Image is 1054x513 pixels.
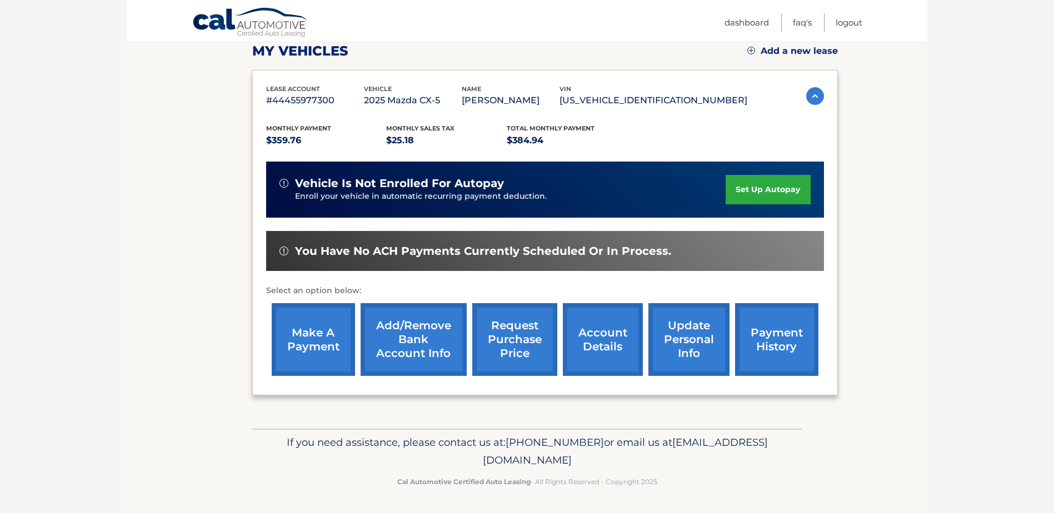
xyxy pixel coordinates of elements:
p: $384.94 [507,133,627,148]
p: Select an option below: [266,284,824,298]
span: Total Monthly Payment [507,124,595,132]
a: Cal Automotive [192,7,309,39]
a: make a payment [272,303,355,376]
a: Dashboard [725,13,769,32]
img: add.svg [747,47,755,54]
a: Add/Remove bank account info [361,303,467,376]
span: vehicle is not enrolled for autopay [295,177,504,190]
p: #44455977300 [266,93,364,108]
p: - All Rights Reserved - Copyright 2025 [259,476,795,487]
p: If you need assistance, please contact us at: or email us at [259,434,795,469]
a: account details [563,303,643,376]
a: Add a new lease [747,46,838,57]
a: Logout [836,13,862,32]
p: $25.18 [386,133,507,148]
img: alert-white.svg [279,179,288,188]
a: FAQ's [793,13,812,32]
strong: Cal Automotive Certified Auto Leasing [397,477,531,486]
img: alert-white.svg [279,247,288,255]
span: vin [560,85,571,93]
span: You have no ACH payments currently scheduled or in process. [295,244,671,258]
a: payment history [735,303,818,376]
p: Enroll your vehicle in automatic recurring payment deduction. [295,190,726,203]
span: vehicle [364,85,392,93]
p: [US_VEHICLE_IDENTIFICATION_NUMBER] [560,93,747,108]
h2: my vehicles [252,43,348,59]
a: request purchase price [472,303,557,376]
span: [PHONE_NUMBER] [506,436,604,449]
a: set up autopay [726,175,810,204]
span: lease account [266,85,320,93]
p: 2025 Mazda CX-5 [364,93,462,108]
p: [PERSON_NAME] [462,93,560,108]
span: [EMAIL_ADDRESS][DOMAIN_NAME] [483,436,768,466]
span: name [462,85,481,93]
span: Monthly sales Tax [386,124,454,132]
a: update personal info [648,303,730,376]
img: accordion-active.svg [806,87,824,105]
p: $359.76 [266,133,387,148]
span: Monthly Payment [266,124,331,132]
